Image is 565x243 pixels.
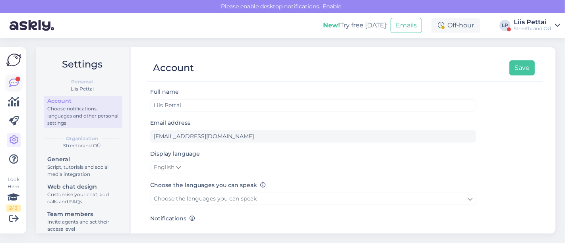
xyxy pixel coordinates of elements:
[66,135,99,142] b: Organization
[323,21,340,29] b: New!
[150,119,190,127] label: Email address
[42,85,122,93] div: Liis Pettai
[47,164,119,178] div: Script, tutorials and social media integration
[150,150,200,158] label: Display language
[150,130,476,143] input: Enter email
[47,210,119,218] div: Team members
[47,191,119,205] div: Customise your chat, add calls and FAQs
[42,142,122,149] div: Streetbrand OÜ
[72,78,93,85] b: Personal
[514,19,551,25] div: Liis Pettai
[431,18,480,33] div: Off-hour
[150,214,195,223] label: Notifications
[150,181,266,189] label: Choose the languages you can speak
[172,226,298,239] label: Get email when customer starts a chat
[47,155,119,164] div: General
[47,97,119,105] div: Account
[47,183,119,191] div: Web chat design
[391,18,422,33] button: Emails
[321,3,344,10] span: Enable
[153,60,194,75] div: Account
[6,204,21,212] div: 2 / 3
[499,20,511,31] div: LP
[509,60,535,75] button: Save
[514,25,551,32] div: Streetbrand OÜ
[42,57,122,72] h2: Settings
[150,99,476,112] input: Enter name
[6,54,21,66] img: Askly Logo
[47,218,119,233] div: Invite agents and set their access level
[154,163,174,172] span: English
[44,96,122,128] a: AccountChoose notifications, languages and other personal settings
[44,181,122,206] a: Web chat designCustomise your chat, add calls and FAQs
[150,161,184,174] a: English
[150,88,179,96] label: Full name
[150,193,476,205] a: Choose the languages you can speak
[44,209,122,234] a: Team membersInvite agents and set their access level
[6,176,21,212] div: Look Here
[154,195,257,202] span: Choose the languages you can speak
[514,19,560,32] a: Liis PettaiStreetbrand OÜ
[323,21,387,30] div: Try free [DATE]:
[44,154,122,179] a: GeneralScript, tutorials and social media integration
[47,105,119,127] div: Choose notifications, languages and other personal settings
